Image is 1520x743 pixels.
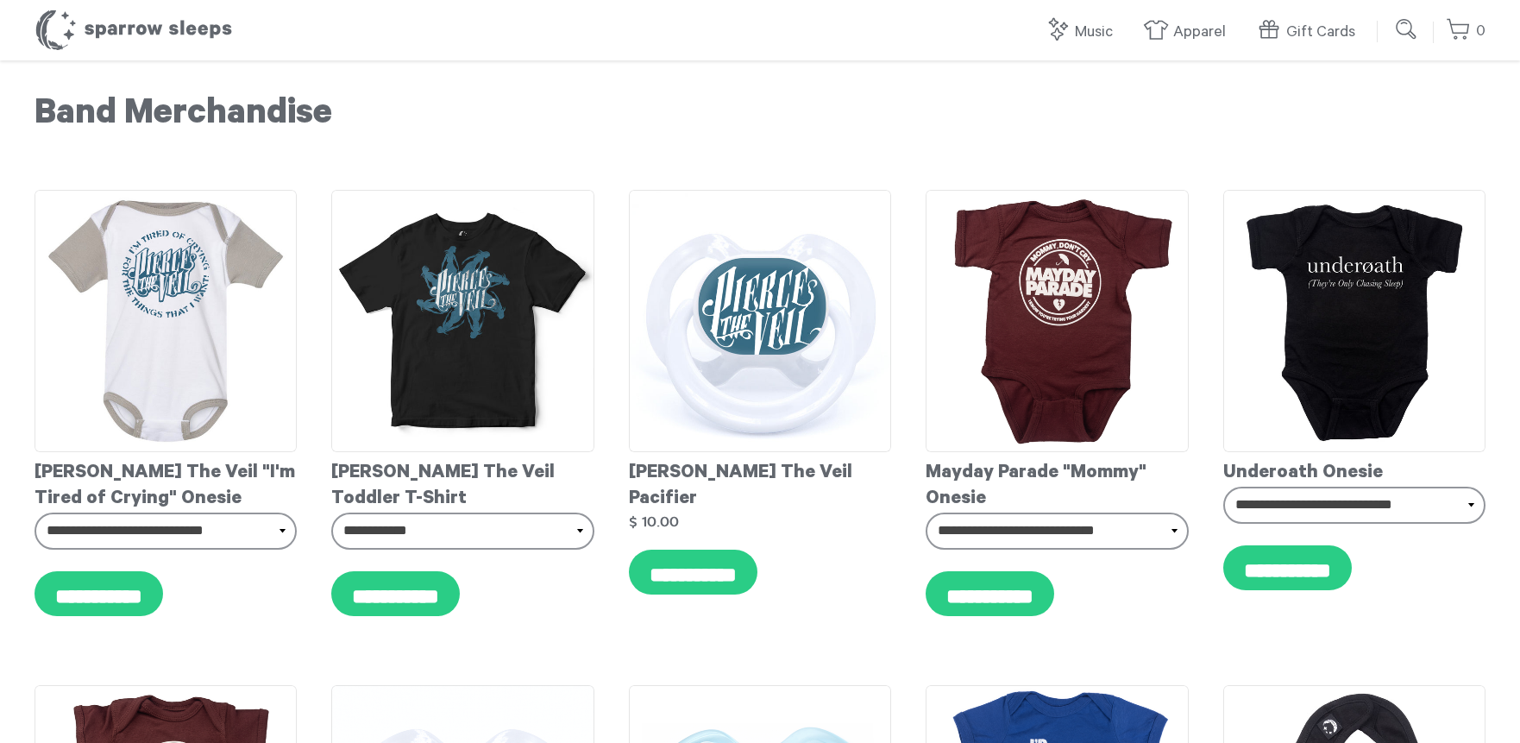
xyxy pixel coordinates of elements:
h1: Band Merchandise [35,95,1485,138]
div: Underoath Onesie [1223,452,1485,487]
a: 0 [1446,13,1485,50]
img: Mayday_Parade_-_Mommy_Onesie_grande.png [926,190,1188,452]
a: Music [1045,14,1121,51]
img: PierceTheVeilToddlerT-shirt_grande.jpg [331,190,594,452]
img: PierceTheVeild-Onesie-I_mtiredofCrying_grande.jpg [35,190,297,452]
div: [PERSON_NAME] The Veil Toddler T-Shirt [331,452,594,513]
div: [PERSON_NAME] The Veil "I'm Tired of Crying" Onesie [35,452,297,513]
a: Apparel [1143,14,1234,51]
a: Gift Cards [1256,14,1364,51]
img: PierceTheVeilPacifier_grande.jpg [629,190,891,452]
div: Mayday Parade "Mommy" Onesie [926,452,1188,513]
div: [PERSON_NAME] The Veil Pacifier [629,452,891,513]
strong: $ 10.00 [629,514,679,529]
h1: Sparrow Sleeps [35,9,233,52]
input: Submit [1390,12,1424,47]
img: Underoath-Onesie_grande.jpg [1223,190,1485,452]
